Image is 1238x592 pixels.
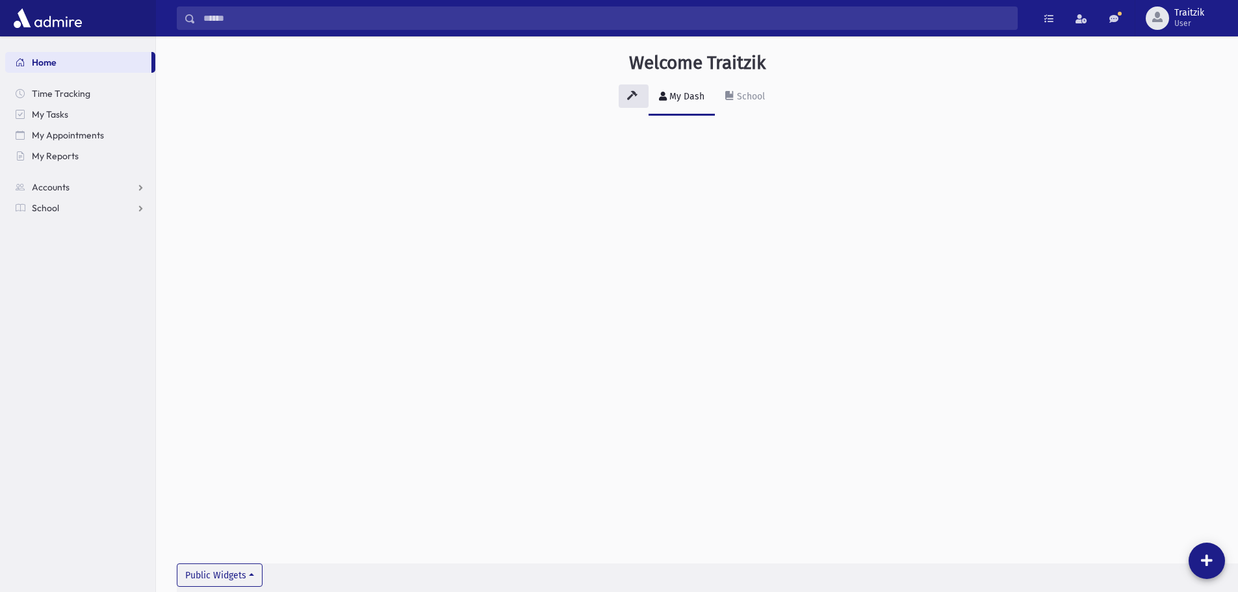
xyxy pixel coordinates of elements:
a: My Tasks [5,104,155,125]
span: School [32,202,59,214]
span: My Tasks [32,109,68,120]
a: Accounts [5,177,155,198]
span: User [1174,18,1204,29]
span: My Appointments [32,129,104,141]
span: Accounts [32,181,70,193]
a: My Dash [649,79,715,116]
span: Traitzik [1174,8,1204,18]
a: School [715,79,775,116]
input: Search [196,6,1017,30]
a: Time Tracking [5,83,155,104]
span: Home [32,57,57,68]
button: Public Widgets [177,563,263,587]
a: My Appointments [5,125,155,146]
h3: Welcome Traitzik [629,52,766,74]
img: AdmirePro [10,5,85,31]
a: Home [5,52,151,73]
a: My Reports [5,146,155,166]
div: My Dash [667,91,704,102]
a: School [5,198,155,218]
div: School [734,91,765,102]
span: Time Tracking [32,88,90,99]
span: My Reports [32,150,79,162]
